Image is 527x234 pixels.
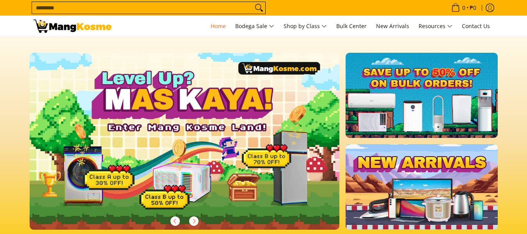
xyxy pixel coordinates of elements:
a: Home [207,16,230,37]
span: Resources [419,21,452,31]
span: Contact Us [462,22,490,30]
a: New Arrivals [372,16,413,37]
span: Bulk Center [336,22,367,30]
button: Next [185,213,202,230]
button: Previous [167,213,184,230]
nav: Main Menu [119,16,494,37]
img: Mang Kosme: Your Home Appliances Warehouse Sale Partner! [34,20,112,33]
span: Bodega Sale [235,21,274,31]
a: Resources [415,16,456,37]
a: Bodega Sale [231,16,278,37]
span: ₱0 [468,5,477,11]
a: Contact Us [458,16,494,37]
span: 0 [461,5,467,11]
span: • [449,4,479,12]
button: Search [253,2,265,14]
a: Shop by Class [280,16,331,37]
span: Home [211,22,226,30]
img: Gaming desktop banner [30,53,340,230]
span: New Arrivals [376,22,409,30]
span: Shop by Class [284,21,327,31]
a: Bulk Center [332,16,371,37]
